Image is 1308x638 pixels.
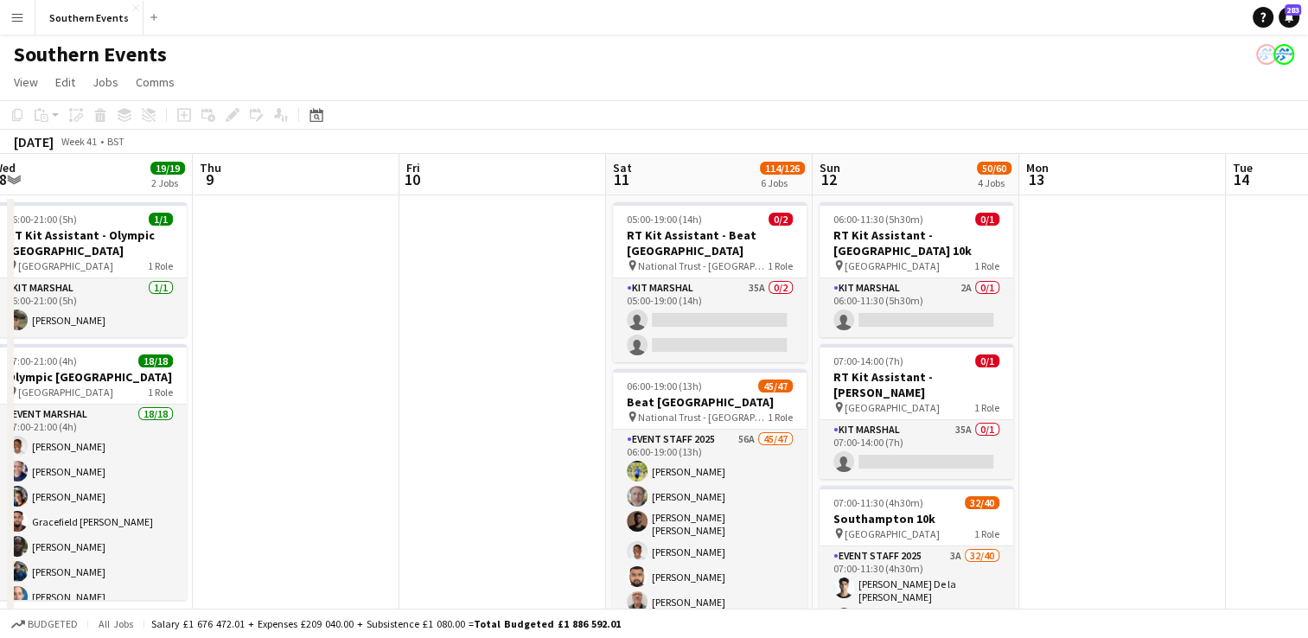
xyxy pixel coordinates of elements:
a: Jobs [86,71,125,93]
span: View [14,74,38,90]
span: Comms [136,74,175,90]
span: All jobs [95,617,137,630]
a: Edit [48,71,82,93]
a: Comms [129,71,182,93]
div: Salary £1 676 472.01 + Expenses £209 040.00 + Subsistence £1 080.00 = [151,617,621,630]
span: Total Budgeted £1 886 592.01 [474,617,621,630]
a: 283 [1279,7,1299,28]
app-user-avatar: RunThrough Events [1256,44,1277,65]
button: Southern Events [35,1,144,35]
div: [DATE] [14,133,54,150]
span: Week 41 [57,135,100,148]
span: 283 [1285,4,1301,16]
span: Edit [55,74,75,90]
h1: Southern Events [14,41,167,67]
app-user-avatar: RunThrough Events [1273,44,1294,65]
span: Budgeted [28,618,78,630]
a: View [7,71,45,93]
span: Jobs [93,74,118,90]
div: BST [107,135,124,148]
button: Budgeted [9,615,80,634]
